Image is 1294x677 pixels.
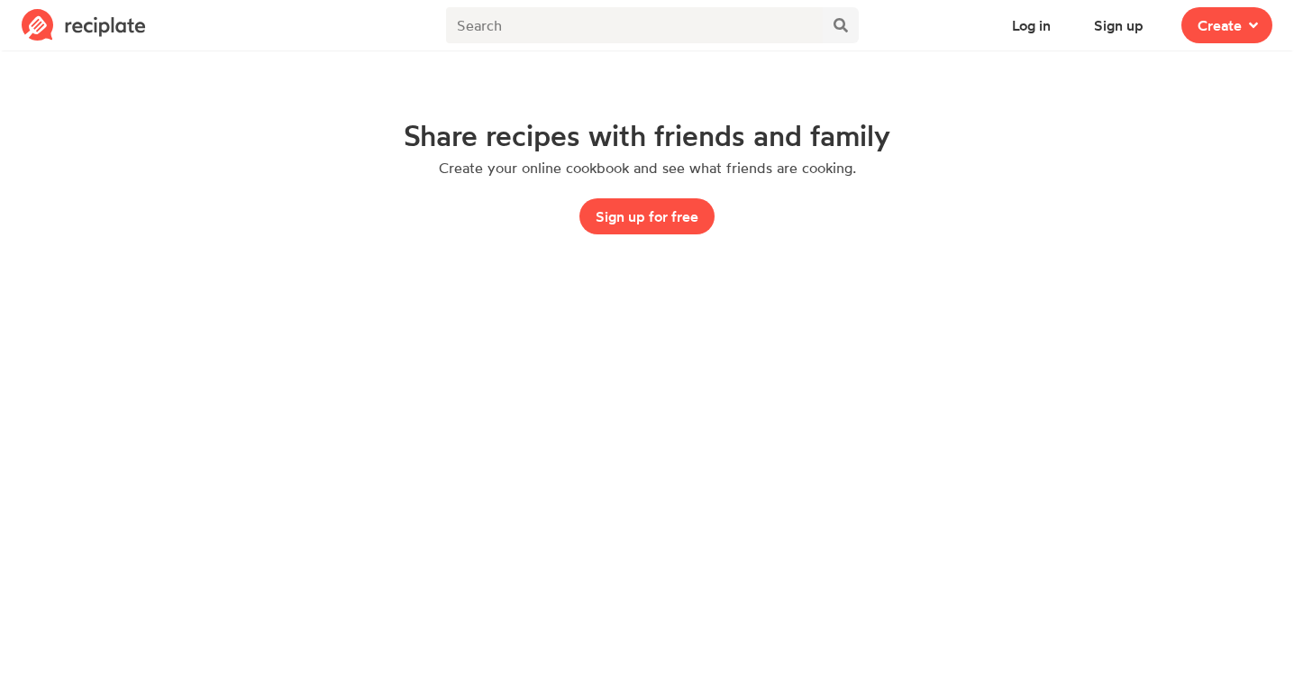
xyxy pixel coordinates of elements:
span: Create [1198,14,1242,36]
img: Reciplate [22,9,146,41]
button: Log in [996,7,1067,43]
button: Create [1181,7,1272,43]
button: Sign up for free [579,198,715,234]
button: Sign up [1078,7,1160,43]
input: Search [446,7,824,43]
h1: Share recipes with friends and family [404,119,890,151]
p: Create your online cookbook and see what friends are cooking. [439,159,856,177]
